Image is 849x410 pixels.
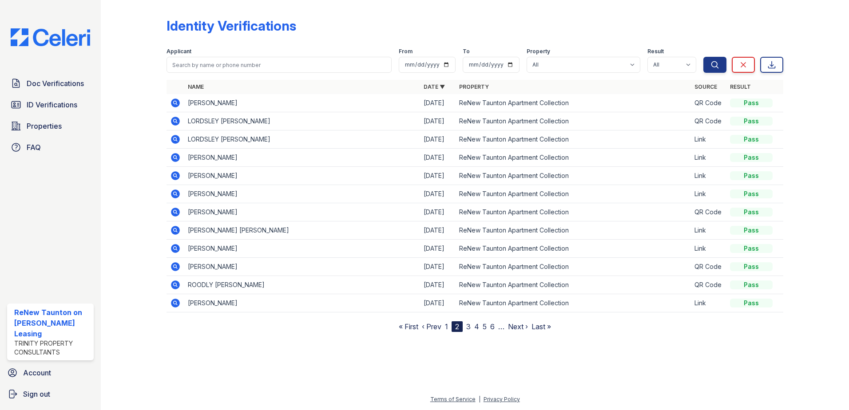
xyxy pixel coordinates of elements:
[23,367,51,378] span: Account
[420,240,456,258] td: [DATE]
[691,94,726,112] td: QR Code
[420,167,456,185] td: [DATE]
[4,28,97,46] img: CE_Logo_Blue-a8612792a0a2168367f1c8372b55b34899dd931a85d93a1a3d3e32e68fde9ad4.png
[484,396,520,402] a: Privacy Policy
[14,307,90,339] div: ReNew Taunton on [PERSON_NAME] Leasing
[184,221,420,240] td: [PERSON_NAME] [PERSON_NAME]
[7,117,94,135] a: Properties
[4,385,97,403] a: Sign out
[167,18,296,34] div: Identity Verifications
[691,149,726,167] td: Link
[184,185,420,203] td: [PERSON_NAME]
[730,117,773,126] div: Pass
[7,75,94,92] a: Doc Verifications
[420,130,456,149] td: [DATE]
[420,149,456,167] td: [DATE]
[420,221,456,240] td: [DATE]
[730,153,773,162] div: Pass
[456,130,691,149] td: ReNew Taunton Apartment Collection
[184,149,420,167] td: [PERSON_NAME]
[420,258,456,276] td: [DATE]
[420,276,456,294] td: [DATE]
[691,185,726,203] td: Link
[463,48,470,55] label: To
[456,94,691,112] td: ReNew Taunton Apartment Collection
[184,258,420,276] td: [PERSON_NAME]
[691,240,726,258] td: Link
[399,48,413,55] label: From
[730,208,773,217] div: Pass
[691,276,726,294] td: QR Code
[422,322,441,331] a: ‹ Prev
[456,112,691,130] td: ReNew Taunton Apartment Collection
[424,83,445,90] a: Date ▼
[184,276,420,294] td: ROODLY [PERSON_NAME]
[7,138,94,156] a: FAQ
[4,364,97,382] a: Account
[27,121,62,131] span: Properties
[459,83,489,90] a: Property
[691,221,726,240] td: Link
[27,78,84,89] span: Doc Verifications
[184,203,420,221] td: [PERSON_NAME]
[474,322,479,331] a: 4
[730,280,773,289] div: Pass
[184,240,420,258] td: [PERSON_NAME]
[730,226,773,235] div: Pass
[691,203,726,221] td: QR Code
[399,322,418,331] a: « First
[445,322,448,331] a: 1
[184,130,420,149] td: LORDSLEY [PERSON_NAME]
[691,258,726,276] td: QR Code
[456,149,691,167] td: ReNew Taunton Apartment Collection
[23,389,50,399] span: Sign out
[483,322,487,331] a: 5
[27,142,41,153] span: FAQ
[456,203,691,221] td: ReNew Taunton Apartment Collection
[456,294,691,312] td: ReNew Taunton Apartment Collection
[532,322,551,331] a: Last »
[456,258,691,276] td: ReNew Taunton Apartment Collection
[420,203,456,221] td: [DATE]
[498,321,504,332] span: …
[167,48,191,55] label: Applicant
[694,83,717,90] a: Source
[730,262,773,271] div: Pass
[420,112,456,130] td: [DATE]
[508,322,528,331] a: Next ›
[184,294,420,312] td: [PERSON_NAME]
[730,299,773,307] div: Pass
[167,57,392,73] input: Search by name or phone number
[691,130,726,149] td: Link
[466,322,471,331] a: 3
[730,171,773,180] div: Pass
[730,135,773,144] div: Pass
[14,339,90,357] div: Trinity Property Consultants
[730,189,773,198] div: Pass
[27,99,77,110] span: ID Verifications
[188,83,204,90] a: Name
[184,112,420,130] td: LORDSLEY [PERSON_NAME]
[456,185,691,203] td: ReNew Taunton Apartment Collection
[691,167,726,185] td: Link
[691,294,726,312] td: Link
[184,94,420,112] td: [PERSON_NAME]
[456,221,691,240] td: ReNew Taunton Apartment Collection
[452,321,463,332] div: 2
[730,99,773,107] div: Pass
[7,96,94,114] a: ID Verifications
[730,244,773,253] div: Pass
[691,112,726,130] td: QR Code
[456,276,691,294] td: ReNew Taunton Apartment Collection
[420,94,456,112] td: [DATE]
[730,83,751,90] a: Result
[420,185,456,203] td: [DATE]
[420,294,456,312] td: [DATE]
[479,396,480,402] div: |
[490,322,495,331] a: 6
[456,167,691,185] td: ReNew Taunton Apartment Collection
[430,396,476,402] a: Terms of Service
[456,240,691,258] td: ReNew Taunton Apartment Collection
[527,48,550,55] label: Property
